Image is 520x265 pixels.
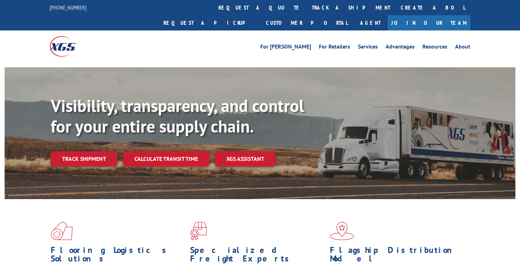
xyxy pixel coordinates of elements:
[319,44,350,52] a: For Retailers
[51,151,117,166] a: Track shipment
[51,222,73,240] img: xgs-icon-total-supply-chain-intelligence-red
[422,44,447,52] a: Resources
[50,4,87,11] a: [PHONE_NUMBER]
[51,95,304,137] b: Visibility, transparency, and control for your entire supply chain.
[455,44,470,52] a: About
[353,15,388,30] a: Agent
[190,222,207,240] img: xgs-icon-focused-on-flooring-red
[261,15,353,30] a: Customer Portal
[123,151,209,167] a: Calculate transit time
[358,44,378,52] a: Services
[388,15,470,30] a: Join Our Team
[260,44,311,52] a: For [PERSON_NAME]
[215,151,276,167] a: XGS ASSISTANT
[330,222,354,240] img: xgs-icon-flagship-distribution-model-red
[158,15,261,30] a: Request a pickup
[386,44,415,52] a: Advantages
